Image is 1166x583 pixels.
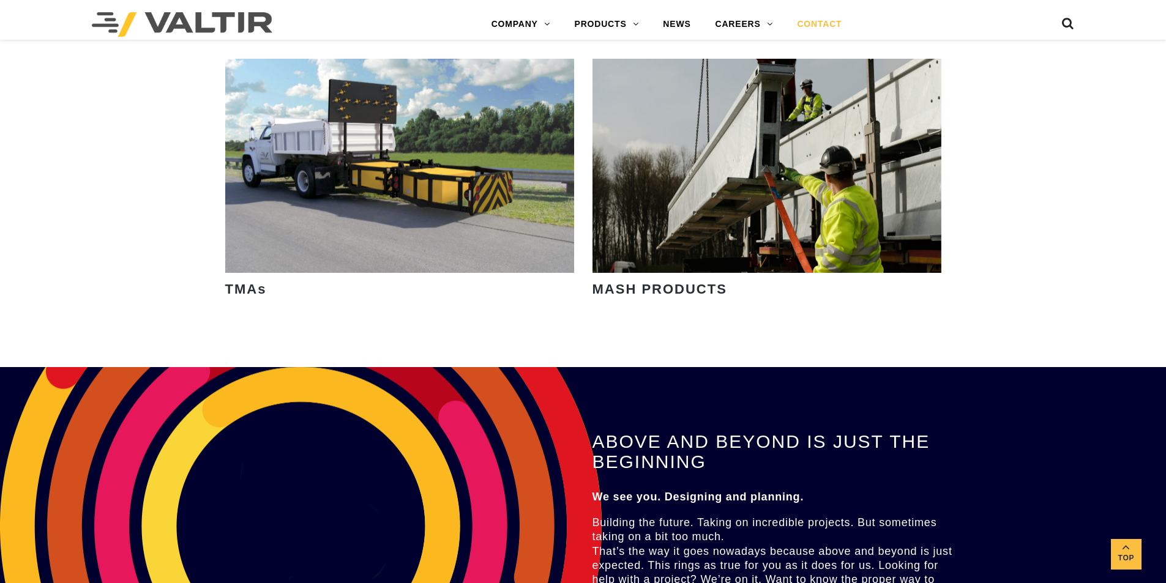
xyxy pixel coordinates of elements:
span: Top [1111,551,1142,565]
strong: MASH PRODUCTS [592,281,727,297]
strong: We see you. Designing and planning. [592,491,804,503]
a: PRODUCTS [562,12,651,37]
h2: ABOVE AND BEYOND IS JUST THE BEGINNING [592,431,963,472]
img: Valtir [92,12,272,37]
a: COMPANY [479,12,562,37]
a: Top [1111,539,1142,570]
strong: TMAs [225,281,267,297]
a: NEWS [651,12,703,37]
a: CAREERS [703,12,785,37]
a: CONTACT [785,12,854,37]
